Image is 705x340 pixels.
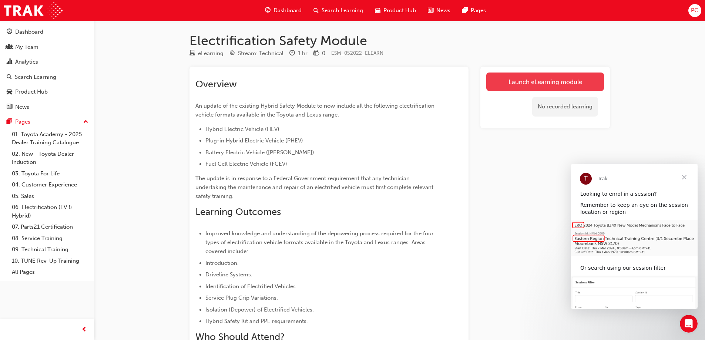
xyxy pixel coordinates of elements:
iframe: Intercom live chat [680,315,698,333]
span: search-icon [313,6,319,15]
a: pages-iconPages [456,3,492,18]
button: Pages [3,115,91,129]
a: guage-iconDashboard [259,3,308,18]
a: 04. Customer Experience [9,179,91,191]
span: guage-icon [265,6,271,15]
span: Identification of Electrified Vehicles. [205,283,297,290]
span: clock-icon [289,50,295,57]
div: Pages [15,118,30,126]
span: Plug-in Hybrid Electric Vehicle (PHEV) [205,137,303,144]
div: 0 [322,49,325,58]
span: people-icon [7,44,12,51]
div: eLearning [198,49,224,58]
span: Driveline Systems. [205,271,252,278]
div: Product Hub [15,88,48,96]
span: guage-icon [7,29,12,36]
span: Hybrid Electric Vehicle (HEV) [205,126,279,132]
div: No recorded learning [532,97,598,117]
span: Search Learning [322,6,363,15]
a: Launch eLearning module [486,73,604,91]
span: car-icon [7,89,12,95]
div: My Team [15,43,38,51]
span: target-icon [229,50,235,57]
span: Learning Outcomes [195,206,281,218]
span: An update of the existing Hybrid Safety Module to now include all the following electrification v... [195,102,436,118]
a: Product Hub [3,85,91,99]
div: Dashboard [15,28,43,36]
span: Hybrid Safety Kit and PPE requirements. [205,318,308,324]
span: The update is in response to a Federal Government requirement that any technician undertaking the... [195,175,435,199]
a: 03. Toyota For Life [9,168,91,179]
span: news-icon [428,6,433,15]
div: Analytics [15,58,38,66]
span: Isolation (Depower) of Electrified Vehicles. [205,306,314,313]
span: car-icon [375,6,380,15]
a: Dashboard [3,25,91,39]
span: Fuel Cell Electric Vehicle (FCEV) [205,161,287,167]
a: 02. New - Toyota Dealer Induction [9,148,91,168]
a: car-iconProduct Hub [369,3,422,18]
span: Product Hub [383,6,416,15]
span: pages-icon [7,119,12,125]
span: Overview [195,78,237,90]
img: Trak [4,2,63,19]
span: money-icon [313,50,319,57]
div: 1 hr [298,49,308,58]
span: pages-icon [462,6,468,15]
span: Service Plug Grip Variations. [205,294,278,301]
a: 07. Parts21 Certification [9,221,91,233]
div: Stream [229,49,283,58]
iframe: Intercom live chat message [571,164,698,309]
a: 08. Service Training [9,233,91,244]
span: Learning resource code [331,50,383,56]
h1: Electrification Safety Module [189,33,610,49]
span: search-icon [7,74,12,81]
a: 01. Toyota Academy - 2025 Dealer Training Catalogue [9,129,91,148]
span: News [436,6,450,15]
button: PC [688,4,701,17]
a: Analytics [3,55,91,69]
span: PC [691,6,698,15]
span: learningResourceType_ELEARNING-icon [189,50,195,57]
span: Improved knowledge and understanding of the depowering process required for the four types of ele... [205,230,435,255]
button: DashboardMy TeamAnalyticsSearch LearningProduct HubNews [3,24,91,115]
a: 09. Technical Training [9,244,91,255]
span: Battery Electric Vehicle ([PERSON_NAME]) [205,149,314,156]
span: Dashboard [273,6,302,15]
span: up-icon [83,117,88,127]
a: Search Learning [3,70,91,84]
a: My Team [3,40,91,54]
span: chart-icon [7,59,12,65]
a: search-iconSearch Learning [308,3,369,18]
a: All Pages [9,266,91,278]
a: 10. TUNE Rev-Up Training [9,255,91,267]
div: Type [189,49,224,58]
span: Introduction. [205,260,239,266]
span: Pages [471,6,486,15]
span: prev-icon [81,325,87,334]
div: News [15,103,29,111]
a: 05. Sales [9,191,91,202]
span: news-icon [7,104,12,111]
a: News [3,100,91,114]
div: Search Learning [15,73,56,81]
div: Stream: Technical [238,49,283,58]
a: news-iconNews [422,3,456,18]
div: Price [313,49,325,58]
a: 06. Electrification (EV & Hybrid) [9,202,91,221]
div: Duration [289,49,308,58]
